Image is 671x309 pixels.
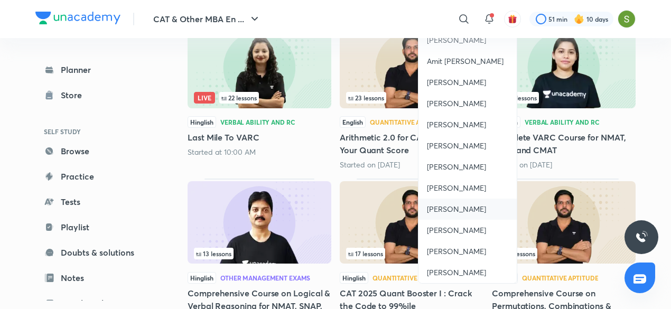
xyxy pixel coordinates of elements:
div: infosection [346,92,477,104]
a: Store [35,85,158,106]
img: avatar [508,14,517,24]
span: [PERSON_NAME] [427,35,486,45]
span: [PERSON_NAME] [427,141,486,151]
div: Started at 10:00 AM [188,147,331,157]
div: infosection [194,248,325,259]
span: [PERSON_NAME] [427,267,486,278]
a: [PERSON_NAME] [418,135,517,156]
a: [PERSON_NAME] [418,156,517,177]
div: infocontainer [194,248,325,259]
a: Tests [35,191,158,212]
span: Hinglish [188,116,216,128]
a: Amit [PERSON_NAME] [418,51,517,72]
span: Amit [PERSON_NAME] [427,56,504,67]
div: infosection [346,248,477,259]
span: 17 lessons [348,250,383,257]
span: Hinglish [340,272,368,284]
span: 13 lessons [196,250,231,257]
img: Thumbnail [188,181,331,264]
img: streak [574,14,584,24]
div: Started on Aug 25 [492,160,636,170]
a: [PERSON_NAME] [418,93,517,114]
div: Started on Aug 4 [340,160,483,170]
div: Complete VARC Course for NMAT, SNAP and CMAT [492,23,636,170]
div: left [194,248,325,259]
span: [PERSON_NAME] [427,119,486,130]
span: [PERSON_NAME] [427,225,486,236]
div: Arithmetic 2.0 for CAT 2025: Master Your Quant Score [340,23,483,170]
div: left [498,92,629,104]
span: 23 lessons [348,95,384,101]
span: [PERSON_NAME] [427,162,486,172]
h5: Last Mile To VARC [188,131,331,144]
div: infocontainer [346,92,477,104]
div: left [346,92,477,104]
a: [PERSON_NAME] [418,262,517,283]
div: Quantitative Aptitude [372,275,449,281]
span: 43 lessons [500,95,537,101]
div: Quantitative Aptitude [370,119,446,125]
a: [PERSON_NAME] [418,114,517,135]
a: [PERSON_NAME] [418,30,517,51]
span: English [340,116,366,128]
a: [PERSON_NAME] [418,241,517,262]
a: Playlist [35,217,158,238]
div: infocontainer [194,92,325,104]
h6: SELF STUDY [35,123,158,141]
img: ttu [635,231,648,244]
img: Thumbnail [492,181,636,264]
div: infocontainer [346,248,477,259]
div: infosection [498,248,629,259]
div: left [346,248,477,259]
img: Thumbnail [188,26,331,108]
button: CAT & Other MBA En ... [147,8,267,30]
a: Browse [35,141,158,162]
span: [PERSON_NAME] [427,246,486,257]
div: infosection [194,92,325,104]
img: Thumbnail [340,181,483,264]
div: Quantitative Aptitude [522,275,598,281]
div: infosection [498,92,629,104]
div: left [194,92,325,104]
div: Last Mile To VARC [188,23,331,170]
div: Verbal Ability and RC [220,119,295,125]
span: Hinglish [188,272,216,284]
div: infocontainer [498,248,629,259]
span: [PERSON_NAME] [427,204,486,214]
button: avatar [504,11,521,27]
a: Company Logo [35,12,120,27]
div: infocontainer [498,92,629,104]
a: [PERSON_NAME] [418,177,517,199]
img: Samridhi Vij [618,10,636,28]
span: [PERSON_NAME] [427,183,486,193]
div: left [498,248,629,259]
img: Thumbnail [492,26,636,108]
div: Store [61,89,88,101]
a: [PERSON_NAME] [418,220,517,241]
a: Planner [35,59,158,80]
img: Company Logo [35,12,120,24]
a: Doubts & solutions [35,242,158,263]
span: [PERSON_NAME] [427,77,486,88]
span: Live [194,92,215,104]
a: Notes [35,267,158,288]
h5: Complete VARC Course for NMAT, SNAP and CMAT [492,131,636,156]
a: Practice [35,166,158,187]
span: [PERSON_NAME] [427,98,486,109]
a: [PERSON_NAME] [418,199,517,220]
span: 22 lessons [221,95,257,101]
img: Thumbnail [340,26,483,108]
span: 12 lessons [500,250,535,257]
a: [PERSON_NAME] [418,72,517,93]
